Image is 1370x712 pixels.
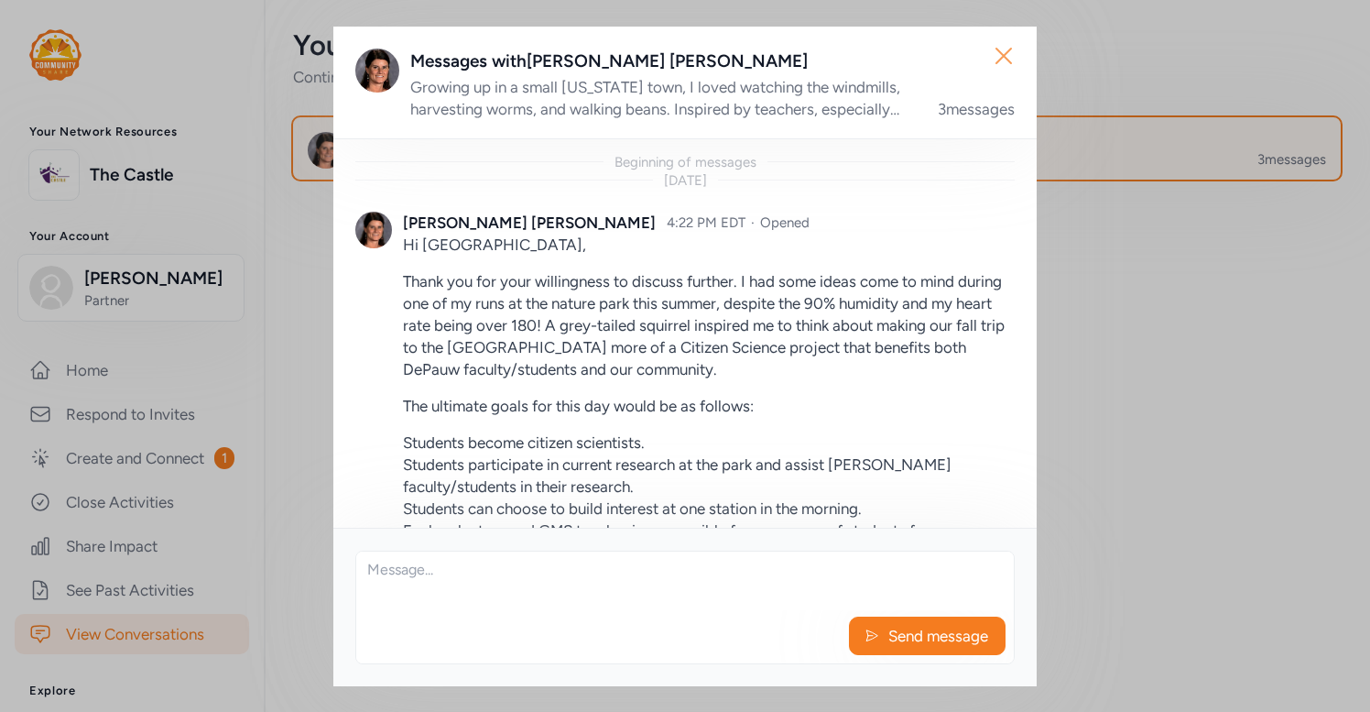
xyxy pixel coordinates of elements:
div: 3 messages [938,98,1015,120]
div: Messages with [PERSON_NAME] [PERSON_NAME] [410,49,1015,74]
span: 4:22 PM EDT [667,214,745,231]
p: Thank you for your willingness to discuss further. I had some ideas come to mind during one of my... [403,270,1015,380]
span: Opened [760,214,810,231]
div: [DATE] [664,171,707,190]
div: Beginning of messages [614,153,756,171]
img: Avatar [355,212,392,248]
div: Growing up in a small [US_STATE] town, I loved watching the windmills, harvesting worms, and walk... [410,76,916,120]
p: Hi [GEOGRAPHIC_DATA], [403,234,1015,256]
p: Students become citizen scientists. Students participate in current research at the park and assi... [403,432,1015,586]
span: · [751,214,755,231]
div: [PERSON_NAME] [PERSON_NAME] [403,212,656,234]
button: Send message [849,617,1006,655]
img: Avatar [355,49,399,93]
p: The ultimate goals for this day would be as follows: [403,395,1015,417]
span: Send message [886,625,990,647]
